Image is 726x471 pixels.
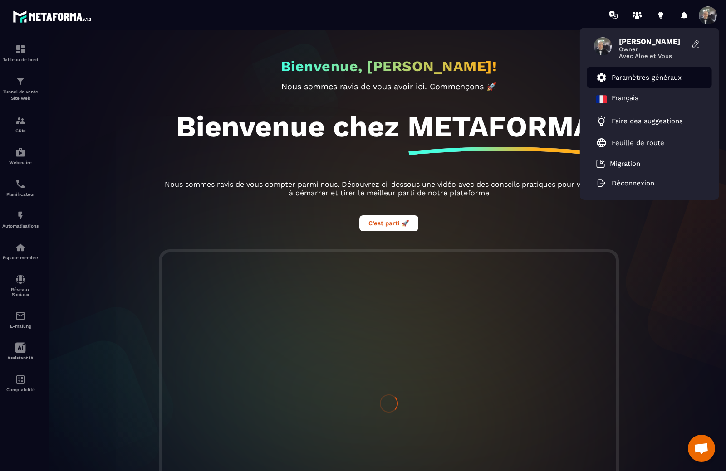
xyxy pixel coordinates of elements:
img: social-network [15,274,26,285]
img: formation [15,76,26,87]
a: Migration [596,159,640,168]
a: social-networksocial-networkRéseaux Sociaux [2,267,39,304]
a: formationformationTunnel de vente Site web [2,69,39,108]
a: automationsautomationsWebinaire [2,140,39,172]
p: Migration [610,160,640,168]
a: automationsautomationsEspace membre [2,235,39,267]
p: Espace membre [2,255,39,260]
p: Assistant IA [2,355,39,360]
p: Automatisations [2,223,39,228]
div: Ouvrir le chat [688,435,715,462]
p: Déconnexion [612,179,654,187]
p: E-mailing [2,324,39,329]
img: automations [15,242,26,253]
p: CRM [2,128,39,133]
a: emailemailE-mailing [2,304,39,335]
a: formationformationTableau de bord [2,37,39,69]
p: Français [612,94,638,105]
img: logo [13,8,94,25]
span: Owner [619,46,687,53]
h1: Bienvenue chez METAFORMA! [176,109,602,144]
a: formationformationCRM [2,108,39,140]
p: Comptabilité [2,387,39,392]
p: Planificateur [2,192,39,197]
p: Réseaux Sociaux [2,287,39,297]
a: Faire des suggestions [596,116,692,126]
img: accountant [15,374,26,385]
h2: Bienvenue, [PERSON_NAME]! [281,58,497,75]
a: C’est parti 🚀 [359,219,418,227]
a: Feuille de route [596,137,664,148]
span: [PERSON_NAME] [619,37,687,46]
img: scheduler [15,179,26,189]
a: automationsautomationsAutomatisations [2,204,39,235]
p: Paramètres généraux [612,73,682,82]
p: Tunnel de vente Site web [2,89,39,102]
img: formation [15,44,26,55]
img: automations [15,210,26,221]
a: accountantaccountantComptabilité [2,367,39,399]
img: automations [15,147,26,158]
img: formation [15,115,26,126]
p: Tableau de bord [2,57,39,62]
button: C’est parti 🚀 [359,215,418,231]
a: Paramètres généraux [596,72,682,83]
p: Feuille de route [612,139,664,147]
span: Avec Aloe et Vous [619,53,687,59]
p: Nous sommes ravis de vous compter parmi nous. Découvrez ci-dessous une vidéo avec des conseils pr... [162,180,616,197]
img: email [15,311,26,321]
a: schedulerschedulerPlanificateur [2,172,39,204]
p: Nous sommes ravis de vous avoir ici. Commençons 🚀 [162,82,616,91]
p: Webinaire [2,160,39,165]
a: Assistant IA [2,335,39,367]
p: Faire des suggestions [612,117,683,125]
